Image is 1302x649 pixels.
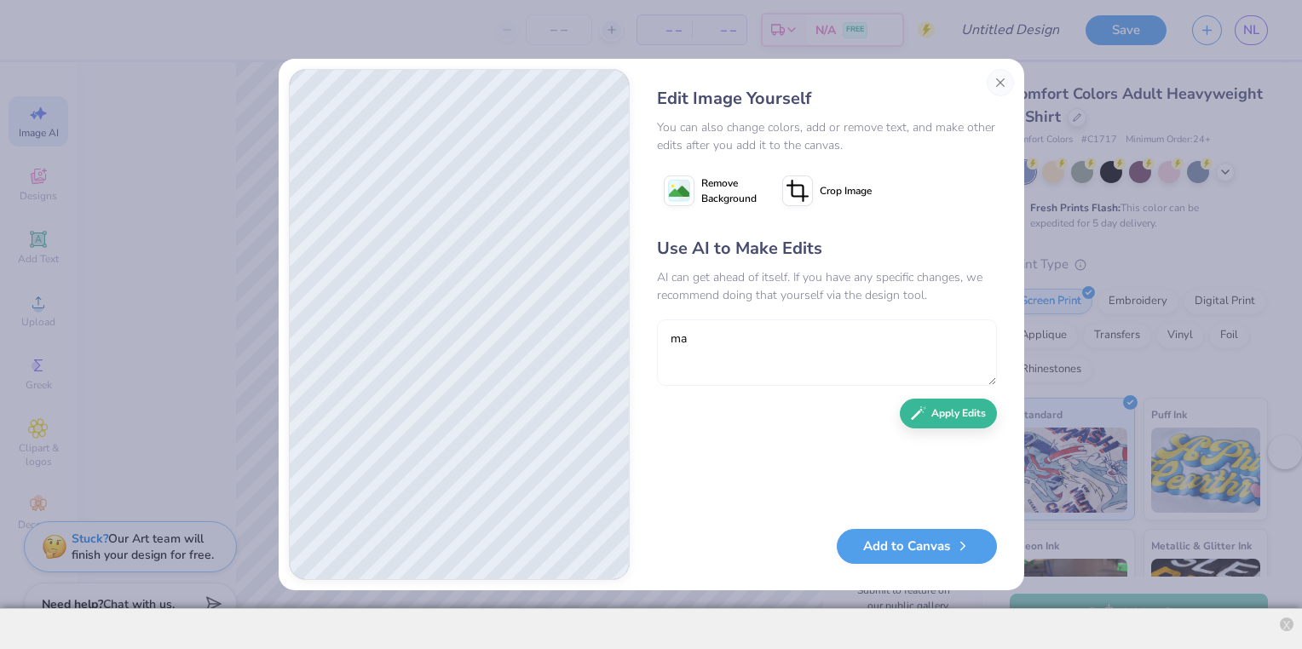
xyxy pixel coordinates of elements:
[775,169,882,212] button: Crop Image
[820,183,872,198] span: Crop Image
[1280,617,1293,631] div: Close Toolbar
[657,118,997,154] div: You can also change colors, add or remove text, and make other edits after you add it to the canvas.
[837,529,997,564] button: Add to Canvas
[657,268,997,304] div: AI can get ahead of itself. If you have any specific changes, we recommend doing that yourself vi...
[900,399,997,428] button: Apply Edits
[987,69,1014,96] button: Close
[657,236,997,261] div: Use AI to Make Edits
[657,319,997,386] textarea: make
[701,175,757,206] span: Remove Background
[657,86,997,112] div: Edit Image Yourself
[657,169,763,212] button: Remove Background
